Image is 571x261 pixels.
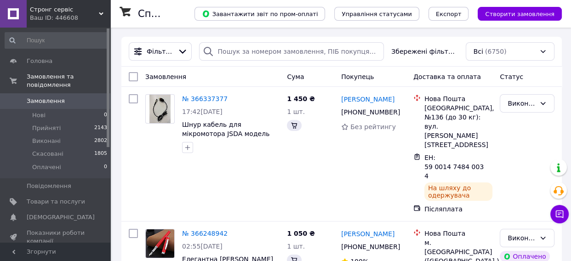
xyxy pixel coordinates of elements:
[145,229,175,258] a: Фото товару
[94,124,107,132] span: 2143
[508,233,536,243] div: Виконано
[508,98,536,108] div: Виконано
[146,229,174,258] img: Фото товару
[32,124,61,132] span: Прийняті
[145,94,175,124] a: Фото товару
[474,47,483,56] span: Всі
[424,103,492,149] div: [GEOGRAPHIC_DATA], №136 (до 30 кг): вул. [PERSON_NAME][STREET_ADDRESS]
[94,150,107,158] span: 1805
[32,150,63,158] span: Скасовані
[182,121,269,147] a: Шнур кабель для мікромотора JSDA модель JD3G
[413,73,481,80] span: Доставка та оплата
[27,182,71,190] span: Повідомлення
[424,182,492,201] div: На шляху до одержувача
[424,204,492,214] div: Післяплата
[104,163,107,171] span: 0
[5,32,108,49] input: Пошук
[341,108,400,116] span: [PHONE_NUMBER]
[342,11,412,17] span: Управління статусами
[30,6,99,14] span: Стронг сервіс
[182,243,223,250] span: 02:55[DATE]
[391,47,458,56] span: Збережені фільтри:
[428,7,469,21] button: Експорт
[202,10,318,18] span: Завантажити звіт по пром-оплаті
[27,57,52,65] span: Головна
[341,73,374,80] span: Покупець
[287,243,305,250] span: 1 шт.
[436,11,462,17] span: Експорт
[424,94,492,103] div: Нова Пошта
[287,95,315,102] span: 1 450 ₴
[147,47,174,56] span: Фільтри
[194,7,325,21] button: Завантажити звіт по пром-оплаті
[287,73,304,80] span: Cума
[500,73,523,80] span: Статус
[182,108,223,115] span: 17:42[DATE]
[104,111,107,119] span: 0
[485,48,507,55] span: (6750)
[27,198,85,206] span: Товари та послуги
[27,229,85,245] span: Показники роботи компанії
[138,8,231,19] h1: Список замовлень
[287,108,305,115] span: 1 шт.
[287,230,315,237] span: 1 050 ₴
[341,229,394,238] a: [PERSON_NAME]
[182,230,228,237] a: № 366248942
[145,73,186,80] span: Замовлення
[468,10,562,17] a: Створити замовлення
[485,11,554,17] span: Створити замовлення
[30,14,110,22] div: Ваш ID: 446608
[424,229,492,238] div: Нова Пошта
[27,213,95,221] span: [DEMOGRAPHIC_DATA]
[182,95,228,102] a: № 366337377
[334,7,419,21] button: Управління статусами
[27,97,65,105] span: Замовлення
[27,73,110,89] span: Замовлення та повідомлення
[341,95,394,104] a: [PERSON_NAME]
[32,163,61,171] span: Оплачені
[94,137,107,145] span: 2802
[32,137,61,145] span: Виконані
[149,95,171,123] img: Фото товару
[424,154,484,180] span: ЕН: 59 0014 7484 0034
[550,205,569,223] button: Чат з покупцем
[350,123,396,130] span: Без рейтингу
[199,42,384,61] input: Пошук за номером замовлення, ПІБ покупця, номером телефону, Email, номером накладної
[341,243,400,250] span: [PHONE_NUMBER]
[478,7,562,21] button: Створити замовлення
[32,111,46,119] span: Нові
